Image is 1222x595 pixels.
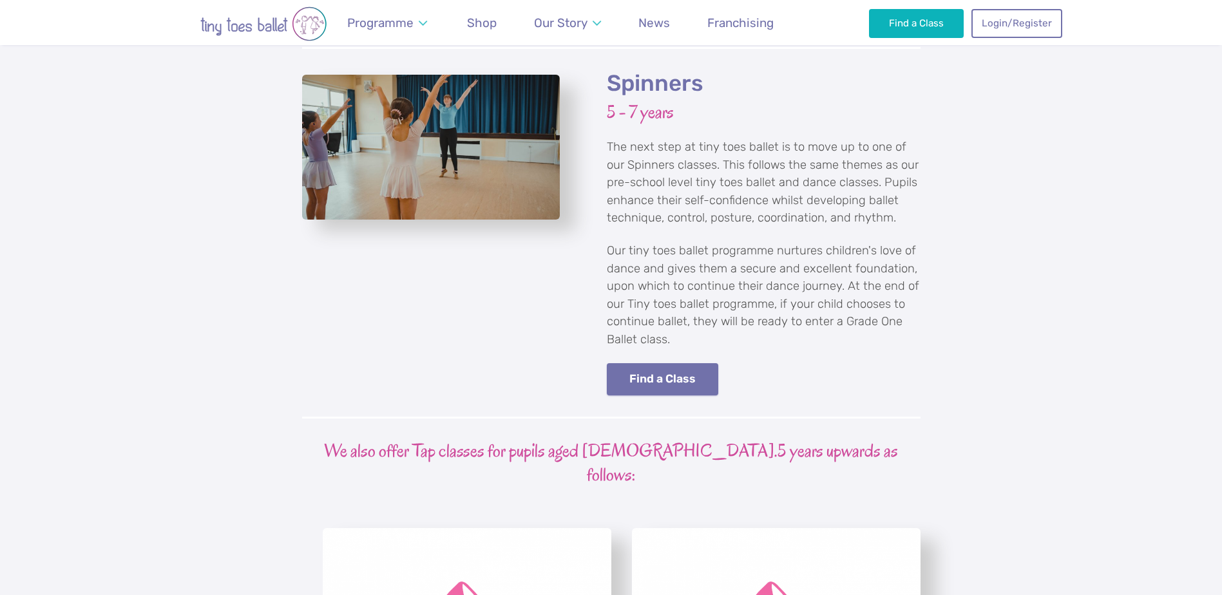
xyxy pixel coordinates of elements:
a: Shop [461,8,503,38]
span: Programme [347,15,414,30]
p: Our tiny toes ballet programme nurtures children's love of dance and gives them a secure and exce... [607,242,921,349]
a: View full-size image [302,75,560,220]
span: Franchising [707,15,774,30]
a: Find a Class [869,9,964,37]
a: News [633,8,676,38]
span: Our Story [534,15,587,30]
h3: 5 - 7 years [607,100,921,124]
p: The next step at tiny toes ballet is to move up to one of our Spinners classes. This follows the ... [607,138,921,227]
a: Franchising [702,8,780,38]
a: Our Story [528,8,607,38]
h2: Spinners [607,70,921,98]
img: tiny toes ballet [160,6,367,41]
a: Programme [341,8,434,38]
a: Login/Register [971,9,1062,37]
h3: We also offer Tap classes for pupils aged [DEMOGRAPHIC_DATA].5 years upwards as follows: [302,439,921,487]
span: News [638,15,670,30]
span: Shop [467,15,497,30]
a: Find a Class [607,363,719,396]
